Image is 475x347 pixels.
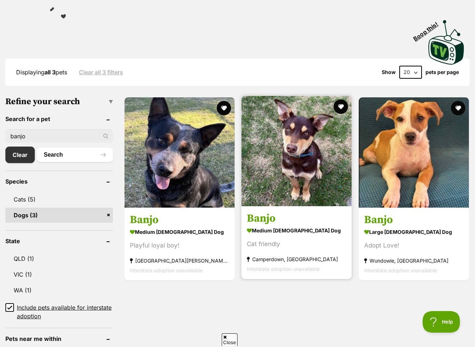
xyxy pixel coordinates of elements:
span: Include pets available for interstate adoption [17,303,113,320]
header: Search for a pet [5,116,113,122]
img: Banjo - Mixed breed Dog [359,97,469,208]
span: Interstate adoption unavailable [364,267,437,273]
a: QLD (1) [5,251,113,266]
h3: Banjo [364,213,464,227]
button: favourite [217,101,231,115]
span: Displaying pets [16,69,67,76]
div: Adopt Love! [364,241,464,250]
a: Dogs (3) [5,208,113,223]
a: Include pets available for interstate adoption [5,303,113,320]
strong: Wundowie, [GEOGRAPHIC_DATA] [364,256,464,265]
div: Cat friendly [247,239,346,249]
a: WA (1) [5,283,113,298]
img: Banjo - Australian Cattle Dog [124,97,235,208]
iframe: Help Scout Beacon - Open [423,311,461,333]
span: Interstate adoption unavailable [247,266,320,272]
input: Toby [5,129,113,143]
img: PetRescue TV logo [428,20,464,65]
button: favourite [334,100,348,114]
a: Banjo medium [DEMOGRAPHIC_DATA] Dog Playful loyal boy! [GEOGRAPHIC_DATA][PERSON_NAME], [GEOGRAPHI... [124,208,235,281]
a: Banjo medium [DEMOGRAPHIC_DATA] Dog Cat friendly Camperdown, [GEOGRAPHIC_DATA] Interstate adoptio... [241,206,352,279]
div: Playful loyal boy! [130,241,229,250]
span: Close [222,333,237,346]
strong: [GEOGRAPHIC_DATA][PERSON_NAME], [GEOGRAPHIC_DATA] [130,256,229,265]
a: Clear [5,147,35,163]
strong: all 3 [44,69,56,76]
strong: large [DEMOGRAPHIC_DATA] Dog [364,227,464,237]
header: Pets near me within [5,336,113,342]
label: pets per page [425,69,459,75]
header: Species [5,178,113,185]
strong: Camperdown, [GEOGRAPHIC_DATA] [247,254,346,264]
img: Banjo - Australian Kelpie Dog [241,96,352,206]
button: Search [37,148,113,162]
h3: Banjo [247,212,346,225]
a: Boop this! [428,14,464,66]
a: Clear all 3 filters [79,69,123,75]
header: State [5,238,113,244]
a: Cats (5) [5,192,113,207]
span: Show [382,69,396,75]
strong: medium [DEMOGRAPHIC_DATA] Dog [247,225,346,236]
a: VIC (1) [5,267,113,282]
h3: Refine your search [5,97,113,107]
h3: Banjo [130,213,229,227]
strong: medium [DEMOGRAPHIC_DATA] Dog [130,227,229,237]
button: favourite [451,101,465,115]
span: Boop this! [412,16,445,42]
a: Banjo large [DEMOGRAPHIC_DATA] Dog Adopt Love! Wundowie, [GEOGRAPHIC_DATA] Interstate adoption un... [359,208,469,281]
span: Interstate adoption unavailable [130,267,203,273]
